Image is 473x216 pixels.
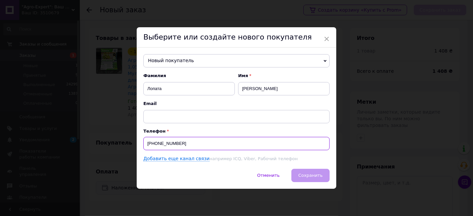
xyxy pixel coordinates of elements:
button: Отменить [250,169,287,182]
input: Например: Иванов [143,82,235,95]
span: Отменить [257,173,280,178]
span: × [324,33,330,45]
span: Имя [238,73,330,79]
span: Фамилия [143,73,235,79]
span: Email [143,101,330,107]
a: Добавить еще канал связи [143,156,210,162]
span: Новый покупатель [143,54,330,67]
p: Телефон [143,129,330,134]
span: например ICQ, Viber, Рабочий телефон [210,156,298,161]
div: Выберите или создайте нового покупателя [137,27,336,48]
input: Например: Иван [238,82,330,95]
input: +38 096 0000000 [143,137,330,150]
